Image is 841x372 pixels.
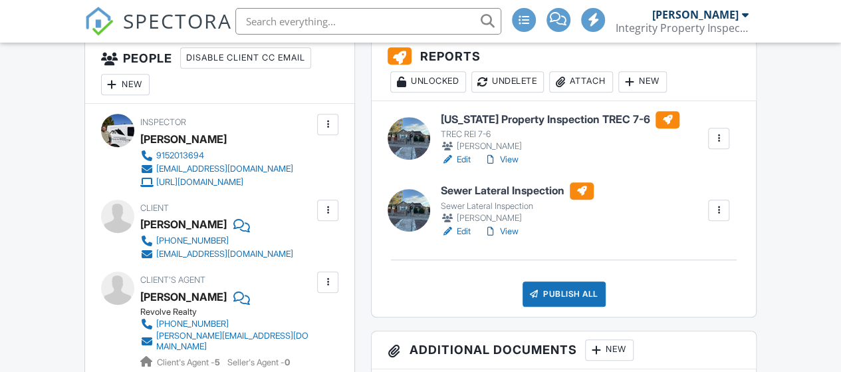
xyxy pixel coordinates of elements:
span: Inspector [140,117,186,127]
h6: [US_STATE] Property Inspection TREC 7-6 [441,111,679,128]
div: [EMAIL_ADDRESS][DOMAIN_NAME] [156,164,293,174]
h3: Reports [372,39,756,100]
div: Revolve Realty [140,307,325,317]
a: [PHONE_NUMBER] [140,317,314,331]
div: Undelete [471,71,544,93]
strong: 5 [215,357,220,367]
div: [PERSON_NAME] [652,8,739,21]
div: [URL][DOMAIN_NAME] [156,177,243,188]
div: [PERSON_NAME] [441,212,594,225]
div: New [585,339,634,361]
a: [PHONE_NUMBER] [140,234,293,248]
a: Sewer Lateral Inspection Sewer Lateral Inspection [PERSON_NAME] [441,182,594,225]
div: TREC REI 7-6 [441,129,679,140]
a: View [484,225,519,238]
a: Edit [441,225,471,238]
a: 9152013694 [140,149,293,162]
div: New [618,71,667,93]
div: Attach [549,71,613,93]
div: Unlocked [390,71,466,93]
strong: 0 [285,357,290,367]
div: [PERSON_NAME] [140,287,227,307]
a: [URL][DOMAIN_NAME] [140,176,293,189]
div: Disable Client CC Email [180,47,311,69]
div: [PERSON_NAME] [140,214,227,234]
div: [PERSON_NAME][EMAIL_ADDRESS][DOMAIN_NAME] [156,331,314,352]
h6: Sewer Lateral Inspection [441,182,594,200]
input: Search everything... [235,8,501,35]
div: 9152013694 [156,150,204,161]
div: Sewer Lateral Inspection [441,201,594,212]
span: SPECTORA [123,7,232,35]
span: Client's Agent - [157,357,222,367]
a: View [484,153,519,166]
h3: People [85,39,355,104]
h3: Additional Documents [372,331,756,369]
span: Client [140,203,169,213]
img: The Best Home Inspection Software - Spectora [84,7,114,36]
div: Publish All [523,281,606,307]
div: New [101,74,150,95]
span: Client's Agent [140,275,205,285]
div: [EMAIL_ADDRESS][DOMAIN_NAME] [156,249,293,260]
div: [PHONE_NUMBER] [156,236,229,246]
a: SPECTORA [84,18,232,46]
a: [EMAIL_ADDRESS][DOMAIN_NAME] [140,248,293,261]
a: [EMAIL_ADDRESS][DOMAIN_NAME] [140,162,293,176]
a: [US_STATE] Property Inspection TREC 7-6 TREC REI 7-6 [PERSON_NAME] [441,111,679,154]
span: Seller's Agent - [227,357,290,367]
div: [PHONE_NUMBER] [156,319,229,329]
div: Integrity Property Inspections [616,21,749,35]
a: Edit [441,153,471,166]
div: [PERSON_NAME] [441,140,679,153]
a: [PERSON_NAME][EMAIL_ADDRESS][DOMAIN_NAME] [140,331,314,352]
div: [PERSON_NAME] [140,129,227,149]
